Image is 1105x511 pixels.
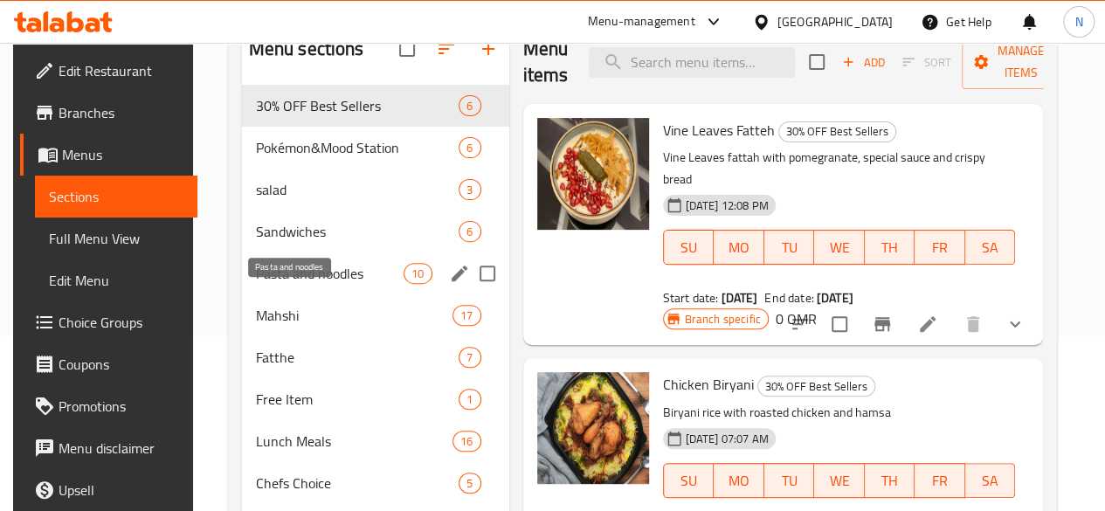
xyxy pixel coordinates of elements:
button: TH [865,463,915,498]
span: 6 [459,140,480,156]
span: Chefs Choice [256,473,459,494]
span: WE [821,468,858,494]
div: Chefs Choice5 [242,462,509,504]
span: 7 [459,349,480,366]
div: Mahshi17 [242,294,509,336]
span: Manage items [976,40,1065,84]
div: items [459,221,480,242]
button: SA [965,463,1016,498]
div: items [459,95,480,116]
div: items [452,431,480,452]
span: Pokémon&Mood Station [256,137,459,158]
div: items [404,263,432,284]
button: sort-choices [779,303,821,345]
img: Chicken Biryani [537,372,649,484]
span: TU [771,468,808,494]
span: WE [821,235,858,260]
div: items [459,137,480,158]
span: Edit Menu [49,270,183,291]
div: Fatthe7 [242,336,509,378]
svg: Show Choices [1005,314,1026,335]
p: Biryani rice with roasted chicken and hamsa [663,402,1016,424]
span: Sandwiches [256,221,459,242]
span: Fatthe [256,347,459,368]
span: Select all sections [389,31,425,67]
button: WE [814,230,865,265]
span: Mahshi [256,305,453,326]
button: MO [714,463,764,498]
span: 16 [453,433,480,450]
span: Upsell [59,480,183,501]
a: Choice Groups [20,301,197,343]
span: Coupons [59,354,183,375]
p: Vine Leaves fattah with pomegranate, special sauce and crispy bread [663,147,1016,190]
span: Sections [49,186,183,207]
a: Menus [20,134,197,176]
span: Sort sections [425,28,467,70]
span: Promotions [59,396,183,417]
span: Menus [62,144,183,165]
input: search [589,47,795,78]
span: 1 [459,391,480,408]
div: Free Item1 [242,378,509,420]
span: Chicken Biryani [663,371,754,397]
div: Menu-management [588,11,695,32]
span: FR [922,235,958,260]
img: Vine Leaves Fatteh [537,118,649,230]
button: TU [764,230,815,265]
span: MO [721,468,757,494]
span: Start date: [663,287,719,309]
a: Branches [20,92,197,134]
span: Full Menu View [49,228,183,249]
div: items [459,473,480,494]
span: 3 [459,182,480,198]
button: FR [915,230,965,265]
button: Manage items [962,35,1079,89]
div: items [452,305,480,326]
a: Menu disclaimer [20,427,197,469]
a: Edit Restaurant [20,50,197,92]
h2: Menu sections [249,36,364,62]
span: 17 [453,307,480,324]
a: Sections [35,176,197,218]
span: SA [972,235,1009,260]
div: Sandwiches6 [242,211,509,252]
span: 30% OFF Best Sellers [256,95,459,116]
div: items [459,179,480,200]
span: Branches [59,102,183,123]
span: Choice Groups [59,312,183,333]
a: Upsell [20,469,197,511]
span: Select to update [821,306,858,342]
span: salad [256,179,459,200]
h2: Menu items [523,36,569,88]
span: Branch specific [678,311,768,328]
span: SU [671,468,707,494]
span: [DATE] 07:07 AM [679,431,776,447]
button: TU [764,463,815,498]
span: Lunch Meals [256,431,453,452]
div: salad3 [242,169,509,211]
span: MO [721,235,757,260]
button: FR [915,463,965,498]
span: TH [872,235,908,260]
button: WE [814,463,865,498]
span: Menu disclaimer [59,438,183,459]
span: FR [922,468,958,494]
span: End date: [764,287,813,309]
div: 30% OFF Best Sellers [757,376,875,397]
button: SA [965,230,1016,265]
span: 30% OFF Best Sellers [779,121,895,142]
span: [DATE] 12:08 PM [679,197,776,214]
span: Pasta and noodles [256,263,404,284]
span: Add item [835,49,891,76]
span: 6 [459,98,480,114]
div: 30% OFF Best Sellers6 [242,85,509,127]
span: Free Item [256,389,459,410]
span: TH [872,468,908,494]
a: Promotions [20,385,197,427]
